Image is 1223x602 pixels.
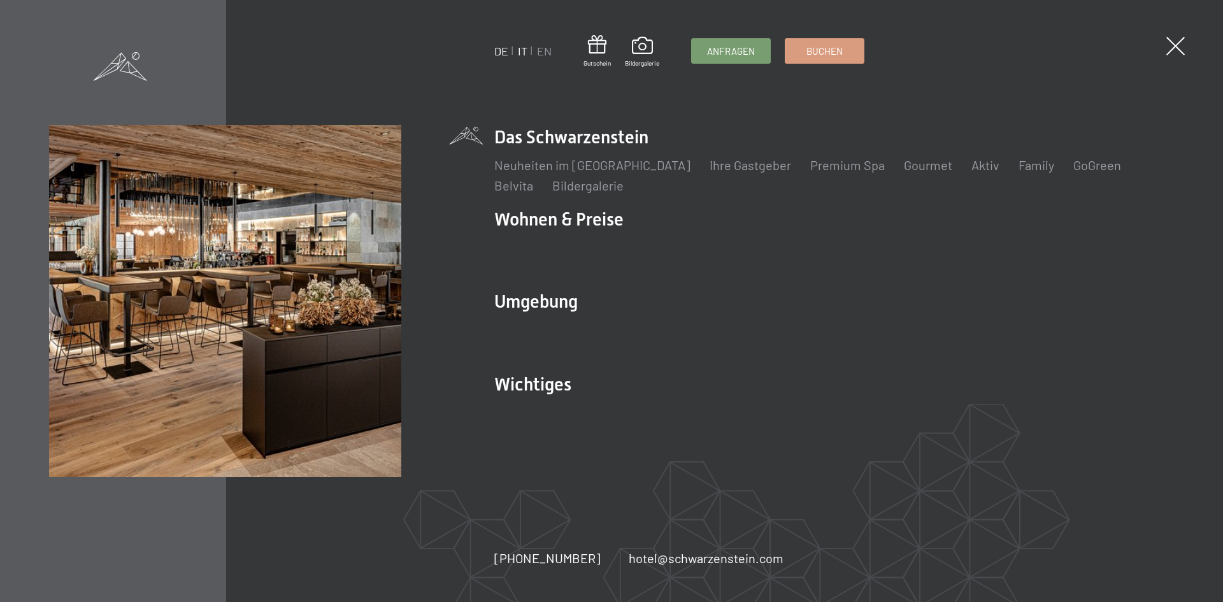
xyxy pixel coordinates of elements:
a: Neuheiten im [GEOGRAPHIC_DATA] [494,157,690,173]
a: Premium Spa [810,157,885,173]
a: Ihre Gastgeber [710,157,791,173]
a: Bildergalerie [552,178,624,193]
span: Anfragen [707,45,755,58]
a: Bildergalerie [625,37,659,68]
span: Gutschein [583,59,611,68]
a: Anfragen [692,39,770,63]
a: [PHONE_NUMBER] [494,549,601,567]
a: GoGreen [1073,157,1121,173]
a: Aktiv [971,157,999,173]
a: EN [537,44,552,58]
span: Buchen [806,45,843,58]
a: Buchen [785,39,864,63]
a: DE [494,44,508,58]
a: Gourmet [904,157,952,173]
a: Family [1019,157,1054,173]
a: IT [518,44,527,58]
span: Bildergalerie [625,59,659,68]
a: Gutschein [583,35,611,68]
a: Belvita [494,178,533,193]
a: hotel@schwarzenstein.com [629,549,783,567]
span: [PHONE_NUMBER] [494,550,601,566]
